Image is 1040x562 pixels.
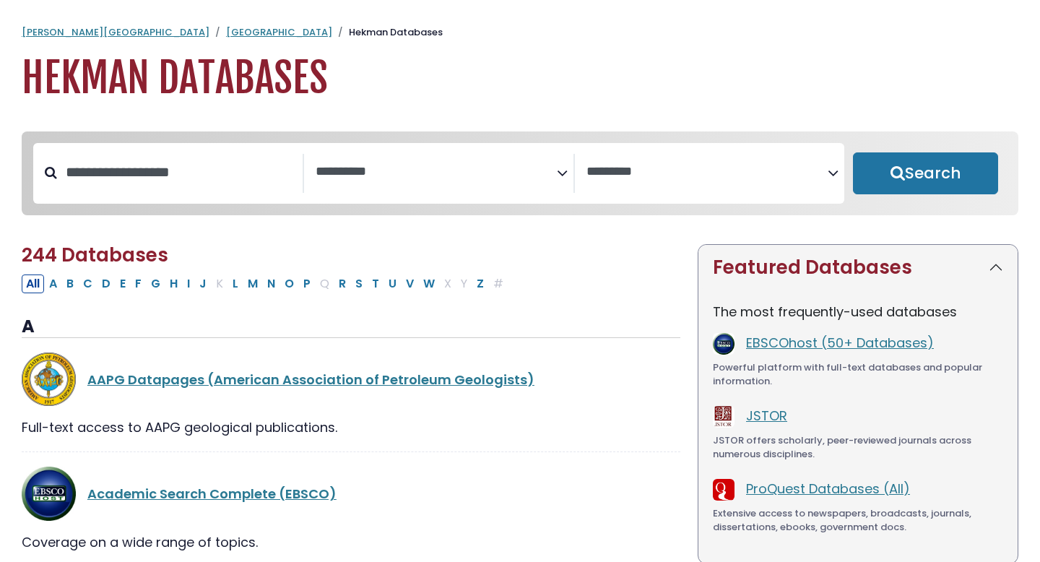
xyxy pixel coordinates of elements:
[351,274,367,293] button: Filter Results S
[746,334,934,352] a: EBSCOhost (50+ Databases)
[419,274,439,293] button: Filter Results W
[22,532,680,552] div: Coverage on a wide range of topics.
[22,242,168,268] span: 244 Databases
[280,274,298,293] button: Filter Results O
[97,274,115,293] button: Filter Results D
[243,274,262,293] button: Filter Results M
[368,274,383,293] button: Filter Results T
[22,25,209,39] a: [PERSON_NAME][GEOGRAPHIC_DATA]
[79,274,97,293] button: Filter Results C
[746,480,910,498] a: ProQuest Databases (All)
[402,274,418,293] button: Filter Results V
[586,165,828,180] textarea: Search
[57,160,303,184] input: Search database by title or keyword
[116,274,130,293] button: Filter Results E
[713,506,1003,535] div: Extensive access to newspapers, broadcasts, journals, dissertations, ebooks, government docs.
[22,274,509,292] div: Alpha-list to filter by first letter of database name
[853,152,998,194] button: Submit for Search Results
[62,274,78,293] button: Filter Results B
[131,274,146,293] button: Filter Results F
[226,25,332,39] a: [GEOGRAPHIC_DATA]
[228,274,243,293] button: Filter Results L
[472,274,488,293] button: Filter Results Z
[713,302,1003,321] p: The most frequently-used databases
[195,274,211,293] button: Filter Results J
[22,274,44,293] button: All
[22,131,1018,215] nav: Search filters
[263,274,279,293] button: Filter Results N
[22,316,680,338] h3: A
[299,274,315,293] button: Filter Results P
[165,274,182,293] button: Filter Results H
[22,418,680,437] div: Full-text access to AAPG geological publications.
[316,165,557,180] textarea: Search
[698,245,1018,290] button: Featured Databases
[334,274,350,293] button: Filter Results R
[22,25,1018,40] nav: breadcrumb
[147,274,165,293] button: Filter Results G
[45,274,61,293] button: Filter Results A
[183,274,194,293] button: Filter Results I
[713,360,1003,389] div: Powerful platform with full-text databases and popular information.
[746,407,787,425] a: JSTOR
[87,485,337,503] a: Academic Search Complete (EBSCO)
[87,371,534,389] a: AAPG Datapages (American Association of Petroleum Geologists)
[713,433,1003,462] div: JSTOR offers scholarly, peer-reviewed journals across numerous disciplines.
[22,54,1018,103] h1: Hekman Databases
[384,274,401,293] button: Filter Results U
[332,25,443,40] li: Hekman Databases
